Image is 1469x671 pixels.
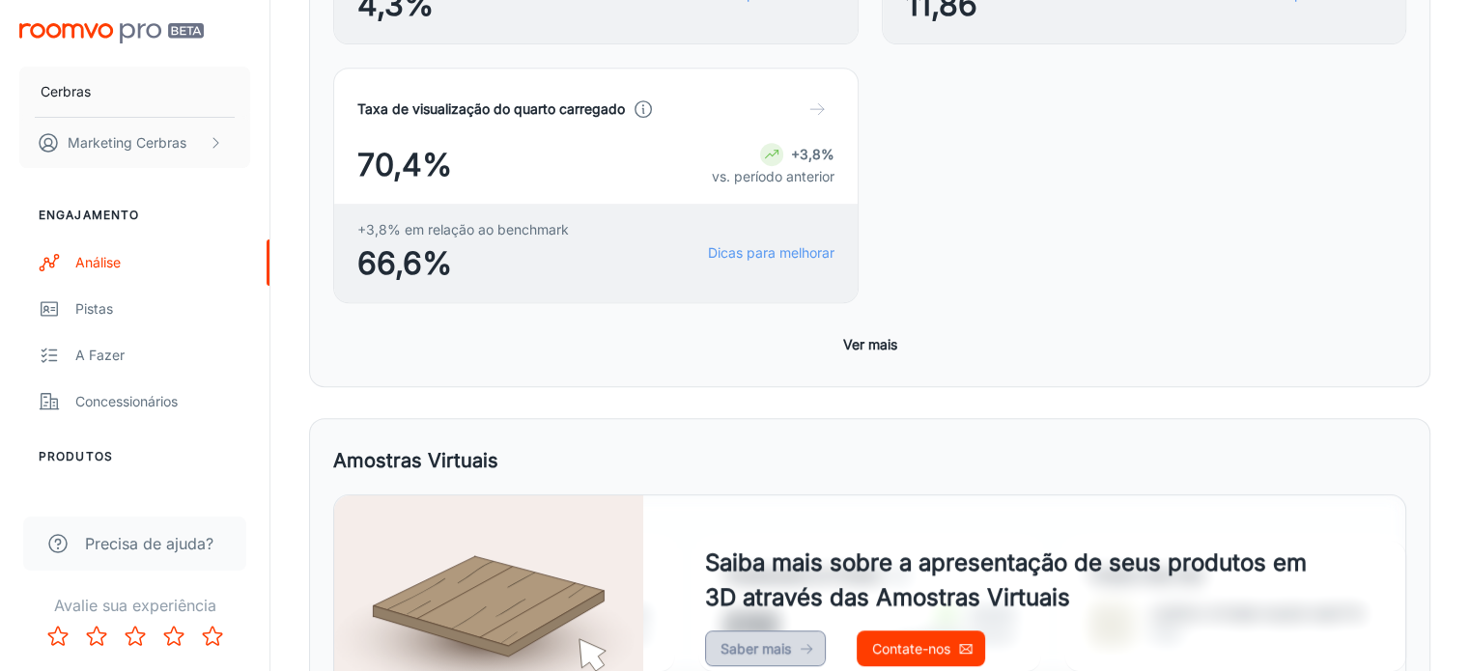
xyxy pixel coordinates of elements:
[75,254,121,270] font: Análise
[75,393,178,409] font: Concessionários
[85,534,213,553] font: Precisa de ajuda?
[19,67,250,117] button: Cerbras
[705,548,1307,611] font: Saiba mais sobre a apresentação de seus produtos em 3D através das Amostras Virtuais
[843,337,897,353] font: Ver mais
[39,617,77,656] button: Classifique 1 estrela
[193,617,232,656] button: Classifique 5 estrelas
[357,146,452,183] font: 70,4%
[357,244,452,282] font: 66,6%
[39,208,139,222] font: Engajamento
[116,617,155,656] button: Classifique 3 estrelas
[708,244,834,261] font: Dicas para melhorar
[857,630,985,666] a: Contate-nos
[357,100,625,117] font: Taxa de visualização do quarto carregado
[75,300,113,317] font: Pistas
[705,630,826,666] a: Saber mais
[357,221,569,238] font: +3,8% em relação ao benchmark
[68,134,132,151] font: Marketing
[136,134,186,151] font: Cerbras
[791,146,834,162] font: +3,8%
[712,168,834,184] font: vs. período anterior
[77,617,116,656] button: Classifique 2 estrelas
[75,347,125,363] font: A fazer
[872,640,950,657] font: Contate-nos
[39,449,113,463] font: Produtos
[720,640,791,657] font: Saber mais
[835,326,905,362] button: Ver mais
[54,596,216,615] font: Avalie sua experiência
[41,83,91,99] font: Cerbras
[19,23,204,43] img: Roomvo PRO Beta
[333,449,498,472] font: Amostras Virtuais
[19,118,250,168] button: Marketing Cerbras
[155,617,193,656] button: Classifique 4 estrelas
